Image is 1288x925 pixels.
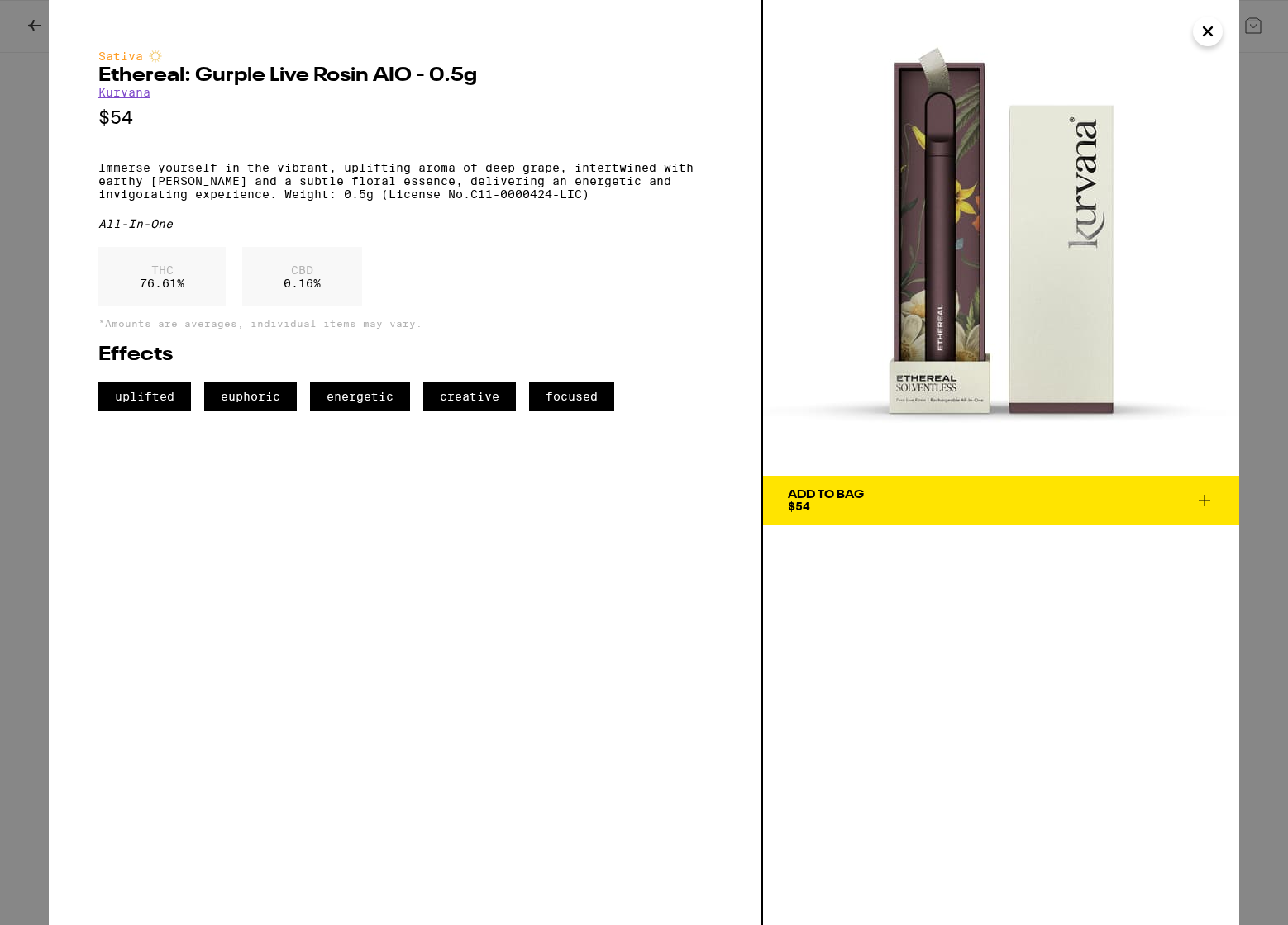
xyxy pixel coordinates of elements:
[98,86,150,99] a: Kurvana
[149,50,162,63] img: sativaColor.svg
[98,382,191,411] span: uplifted
[98,318,712,329] p: *Amounts are averages, individual items may vary.
[98,345,712,365] h2: Effects
[284,263,321,277] p: CBD
[788,500,810,513] span: $54
[98,161,712,201] p: Immerse yourself in the vibrant, uplifting aroma of deep grape, intertwined with earthy [PERSON_N...
[529,382,614,411] span: focused
[204,382,297,411] span: euphoric
[423,382,516,411] span: creative
[310,382,410,411] span: energetic
[98,247,226,306] div: 76.61 %
[1193,17,1223,46] button: Close
[98,50,712,63] div: Sativa
[98,107,712,128] p: $54
[98,217,712,230] div: All-In-One
[140,263,184,277] p: THC
[10,12,119,25] span: Hi. Need any help?
[242,247,362,306] div: 0.16 %
[763,476,1239,525] button: Add To Bag$54
[788,489,864,500] div: Add To Bag
[98,66,712,86] h2: Ethereal: Gurple Live Rosin AIO - 0.5g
